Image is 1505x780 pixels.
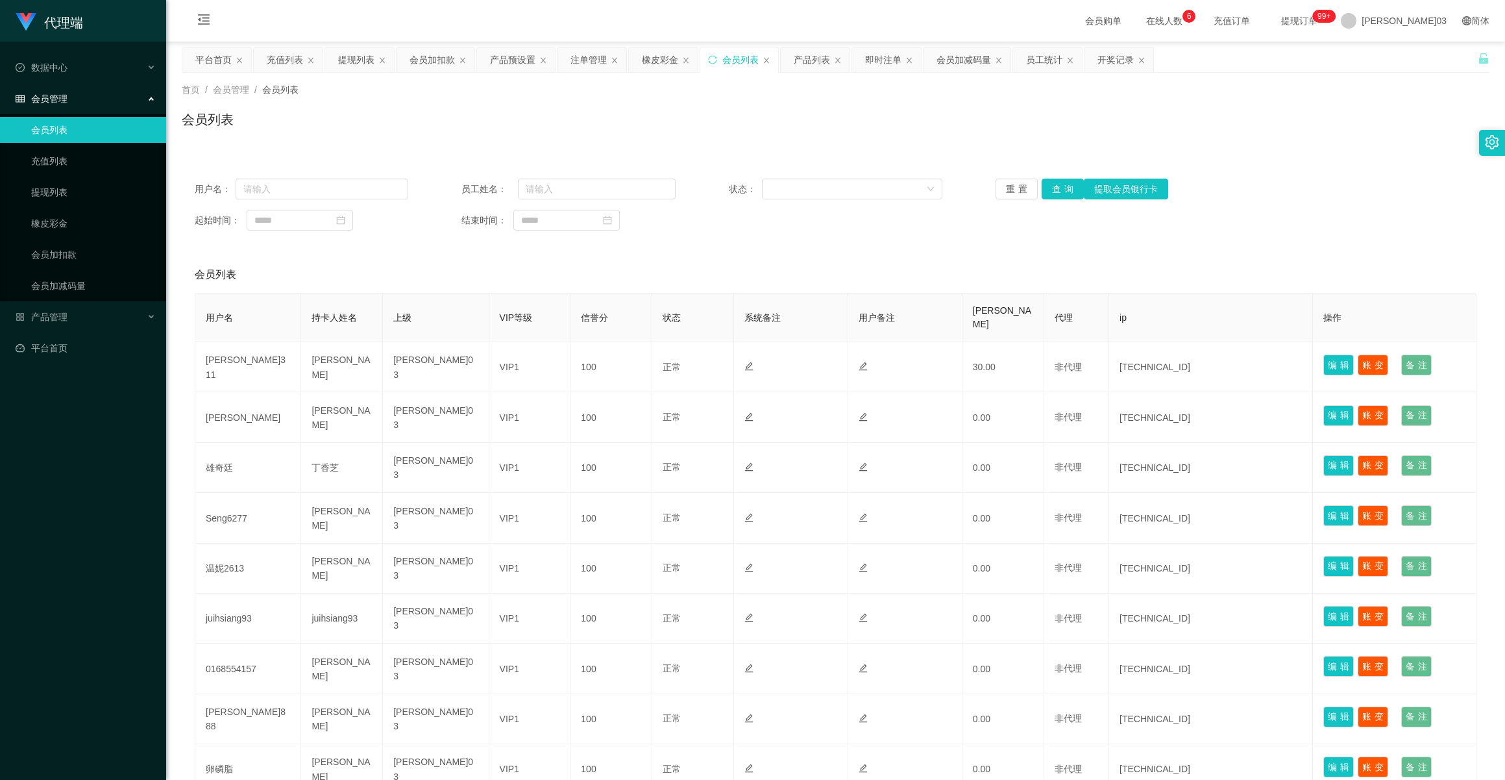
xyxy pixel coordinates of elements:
img: logo.9652507e.png [16,13,36,31]
font: 会员加减码量 [936,55,991,65]
font: VIP1 [500,764,519,774]
font: VIP1 [500,714,519,724]
font: 100 [581,512,596,523]
button: 备注 [1401,355,1432,375]
i: 图标： 表格 [16,94,25,103]
font: 非代理 [1055,362,1082,372]
button: 编辑 [1323,757,1354,777]
font: 结束时间： [461,215,507,225]
button: 备注 [1401,707,1432,727]
font: 0.00 [973,462,990,473]
font: 产品预设置 [490,55,535,65]
font: 会员列表 [195,269,236,280]
font: 100 [581,462,596,473]
a: 会员加扣款 [31,242,156,268]
font: [TECHNICAL_ID] [1120,764,1190,774]
font: VIP1 [500,462,519,473]
button: 编辑 [1323,405,1354,426]
i: 图标： 关闭 [834,57,842,64]
button: 账变 [1358,707,1388,727]
font: 会员管理 [213,84,249,95]
font: 正常 [663,562,681,573]
font: [TECHNICAL_ID] [1120,664,1190,674]
font: [PERSON_NAME]888 [206,707,286,731]
font: VIP1 [500,412,519,423]
i: 图标: 全球 [1462,16,1471,25]
font: [PERSON_NAME]311 [206,355,286,379]
a: 橡皮彩金 [31,210,156,236]
font: 100 [581,613,596,623]
font: 非代理 [1055,764,1082,774]
font: 信誉分 [581,312,608,323]
font: 非代理 [1055,713,1082,723]
font: Seng6277 [206,512,247,523]
i: 图标：编辑 [859,462,868,472]
font: [PERSON_NAME] [206,412,280,423]
font: 产品管理 [31,312,67,322]
font: 充值列表 [267,55,303,65]
i: 图标： 解锁 [1478,53,1489,64]
font: 正常 [663,613,681,623]
font: 非代理 [1055,613,1082,623]
font: 0.00 [973,512,990,523]
input: 请输入 [518,179,676,199]
font: 充值订单 [1214,16,1250,26]
button: 编辑 [1323,656,1354,677]
font: 100 [581,563,596,573]
button: 账变 [1358,455,1388,476]
font: [PERSON_NAME]03 [393,355,473,379]
button: 备注 [1401,606,1432,627]
sup: 1 [1182,10,1195,23]
a: 充值列表 [31,148,156,174]
font: [PERSON_NAME] [312,707,370,731]
button: 账变 [1358,606,1388,627]
font: [TECHNICAL_ID] [1120,512,1190,523]
a: 提现列表 [31,179,156,205]
font: 代理 [1055,312,1073,323]
button: 查询 [1042,179,1084,199]
font: 提现订单 [1281,16,1317,26]
font: 在线人数 [1146,16,1182,26]
font: 持卡人姓名 [312,312,357,323]
button: 编辑 [1323,355,1354,375]
font: 正常 [663,764,681,774]
font: [PERSON_NAME]03 [393,556,473,581]
button: 备注 [1401,455,1432,476]
font: 产品列表 [794,55,830,65]
font: [TECHNICAL_ID] [1120,462,1190,473]
font: juihsiang93 [312,613,358,623]
font: 100 [581,412,596,423]
button: 编辑 [1323,455,1354,476]
font: 正常 [663,412,681,422]
a: 代理端 [16,16,83,26]
i: 图标：日历 [603,216,612,225]
i: 图标: 检查-圆圈-o [16,63,25,72]
font: 非代理 [1055,663,1082,673]
i: 图标：编辑 [859,714,868,723]
font: VIP等级 [500,312,533,323]
i: 图标： 关闭 [682,57,690,64]
i: 图标： 关闭 [995,57,1003,64]
i: 图标：编辑 [859,563,868,572]
i: 图标：编辑 [744,764,753,773]
button: 备注 [1401,505,1432,526]
button: 备注 [1401,656,1432,677]
font: 正常 [663,362,681,372]
font: 注单管理 [570,55,607,65]
font: 平台首页 [195,55,232,65]
font: 100 [581,664,596,674]
font: / [205,84,208,95]
i: 图标：编辑 [744,714,753,723]
font: 雄奇廷 [206,462,233,473]
font: 非代理 [1055,462,1082,472]
button: 账变 [1358,757,1388,777]
font: 正常 [663,462,681,472]
button: 账变 [1358,355,1388,375]
font: 非代理 [1055,512,1082,523]
font: 会员列表 [182,112,234,127]
button: 编辑 [1323,606,1354,627]
i: 图标： 关闭 [378,57,386,64]
font: 30.00 [973,362,996,372]
i: 图标：编辑 [859,764,868,773]
button: 账变 [1358,505,1388,526]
